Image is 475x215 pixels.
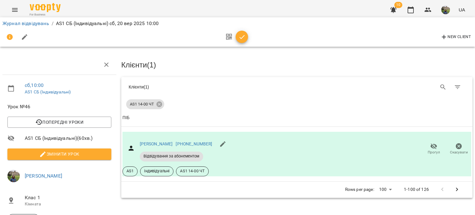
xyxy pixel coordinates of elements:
p: Кімната [25,201,111,207]
button: Змінити урок [7,148,111,160]
nav: breadcrumb [2,20,473,27]
button: Фільтр [450,80,465,95]
span: ПІБ [122,114,471,122]
a: [PERSON_NAME] [140,141,173,146]
h3: Клієнти ( 1 ) [121,61,473,69]
button: Menu [7,2,22,17]
li: / [52,20,53,27]
span: AS1 14-00 ЧТ [176,168,208,174]
span: For Business [30,13,61,17]
div: Sort [122,114,130,122]
a: Журнал відвідувань [2,20,49,26]
a: сб , 10:00 [25,82,44,88]
div: Клієнти ( 1 ) [129,84,292,90]
a: [PHONE_NUMBER] [176,141,212,146]
div: 100 [377,185,394,194]
div: AS1 14-00 ЧТ [126,99,164,109]
span: Прогул [428,150,440,155]
span: Скасувати [450,150,468,155]
button: Попередні уроки [7,117,111,128]
button: New Client [439,32,473,42]
span: 10 [394,2,402,8]
span: New Client [440,33,471,41]
div: Table Toolbar [121,77,473,97]
span: Змінити урок [12,150,106,158]
span: Урок №46 [7,103,111,110]
p: AS1 СБ (Індивідуальні) сб, 20 вер 2025 10:00 [56,20,159,27]
button: Next Page [450,182,464,197]
img: f01d4343db5c932fedd74e1c54090270.jpg [441,6,450,14]
button: UA [456,4,468,15]
span: AS1 СБ (Індивідуальні) ( 60 хв. ) [25,135,111,142]
span: Попередні уроки [12,118,106,126]
button: Прогул [421,140,446,158]
a: [PERSON_NAME] [25,173,62,179]
span: Клас 1 [25,194,111,201]
button: Скасувати [446,140,471,158]
img: Voopty Logo [30,3,61,12]
a: AS1 СБ (Індивідуальні) [25,89,71,94]
button: Search [436,80,451,95]
img: f01d4343db5c932fedd74e1c54090270.jpg [7,170,20,182]
span: UA [459,6,465,13]
span: AS1 [123,168,137,174]
div: ПІБ [122,114,130,122]
p: Rows per page: [345,187,374,193]
span: Відвідування за абонементом [140,153,203,159]
p: 1-100 of 126 [404,187,429,193]
span: AS1 14-00 ЧТ [126,101,158,107]
span: індивідуальні [140,168,173,174]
